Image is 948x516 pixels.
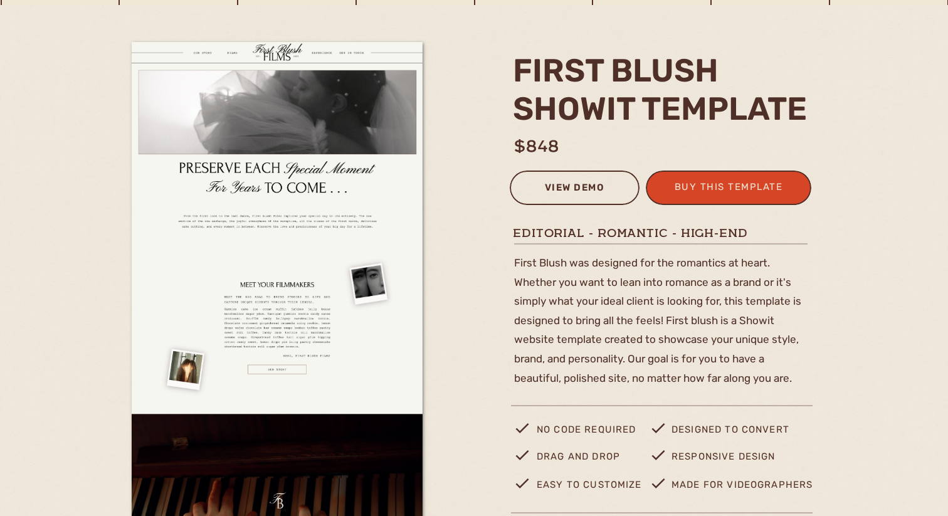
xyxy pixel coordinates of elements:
h1: $848 [514,134,819,150]
h1: Editorial - Romantic - high-end [513,225,811,241]
p: made for videographers [671,477,840,502]
h2: first blush Showit template [513,51,816,127]
p: First Blush was designed for the romantics at heart. Whether you want to lean into romance as a b... [514,253,813,377]
a: buy this template [667,179,790,199]
p: Responsive design [671,448,784,471]
p: no code required [537,421,650,446]
p: drag and drop [537,448,634,471]
p: designed to convert [671,421,813,446]
a: view demo [518,179,631,200]
p: easy to customize [537,477,647,502]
